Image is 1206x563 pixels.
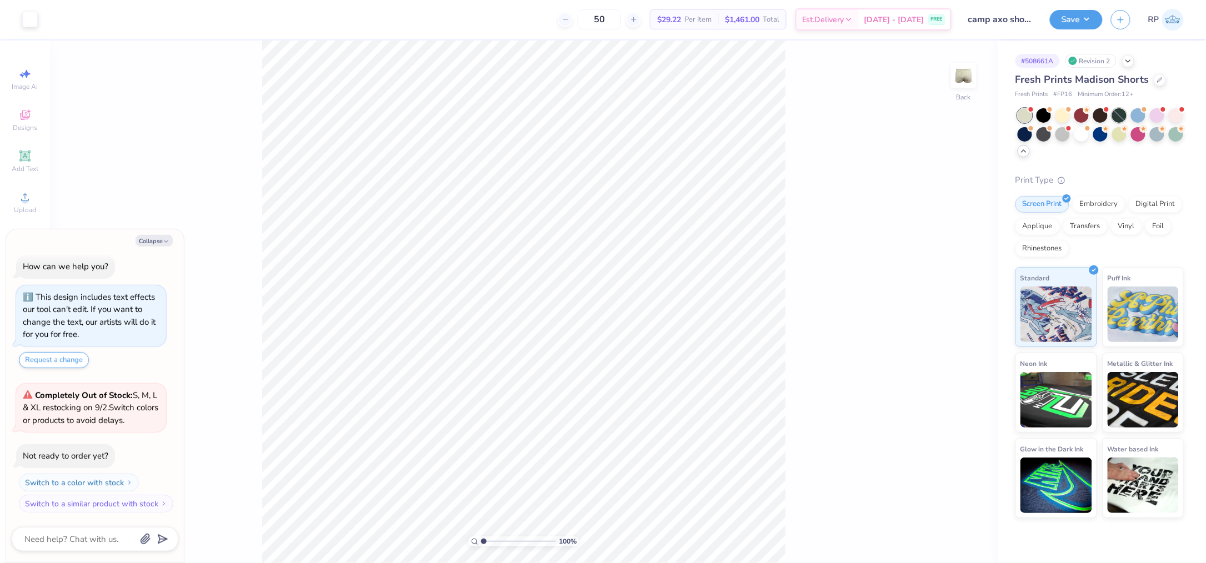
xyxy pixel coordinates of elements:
[684,14,712,26] span: Per Item
[136,235,173,247] button: Collapse
[1015,240,1069,257] div: Rhinestones
[1054,90,1073,99] span: # FP16
[957,92,971,102] div: Back
[953,64,975,87] img: Back
[1015,73,1149,86] span: Fresh Prints Madison Shorts
[931,16,943,23] span: FREE
[1020,458,1092,513] img: Glow in the Dark Ink
[1111,218,1142,235] div: Vinyl
[802,14,844,26] span: Est. Delivery
[161,500,167,507] img: Switch to a similar product with stock
[1015,90,1048,99] span: Fresh Prints
[1108,272,1131,284] span: Puff Ink
[578,9,621,29] input: – –
[1020,443,1084,455] span: Glow in the Dark Ink
[35,390,133,401] strong: Completely Out of Stock:
[1020,286,1092,342] img: Standard
[14,205,36,214] span: Upload
[19,495,173,512] button: Switch to a similar product with stock
[1020,272,1050,284] span: Standard
[13,123,37,132] span: Designs
[763,14,779,26] span: Total
[1015,54,1060,68] div: # 508661A
[1065,54,1117,68] div: Revision 2
[23,261,108,272] div: How can we help you?
[1015,174,1184,187] div: Print Type
[1108,286,1179,342] img: Puff Ink
[1108,358,1173,369] span: Metallic & Glitter Ink
[12,82,38,91] span: Image AI
[1108,372,1179,428] img: Metallic & Glitter Ink
[12,164,38,173] span: Add Text
[1050,10,1103,29] button: Save
[1145,218,1172,235] div: Foil
[23,450,108,461] div: Not ready to order yet?
[19,352,89,368] button: Request a change
[1148,9,1184,31] a: RP
[126,479,133,486] img: Switch to a color with stock
[1015,196,1069,213] div: Screen Print
[559,536,577,546] span: 100 %
[960,8,1042,31] input: Untitled Design
[1148,13,1159,26] span: RP
[1020,372,1092,428] img: Neon Ink
[1108,458,1179,513] img: Water based Ink
[1108,443,1159,455] span: Water based Ink
[1162,9,1184,31] img: Rose Pineda
[1015,218,1060,235] div: Applique
[1078,90,1134,99] span: Minimum Order: 12 +
[657,14,681,26] span: $29.22
[23,390,158,426] span: S, M, L & XL restocking on 9/2. Switch colors or products to avoid delays.
[23,291,156,340] div: This design includes text effects our tool can't edit. If you want to change the text, our artist...
[1020,358,1048,369] span: Neon Ink
[1063,218,1108,235] div: Transfers
[864,14,924,26] span: [DATE] - [DATE]
[1129,196,1183,213] div: Digital Print
[725,14,759,26] span: $1,461.00
[1073,196,1125,213] div: Embroidery
[19,474,139,491] button: Switch to a color with stock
